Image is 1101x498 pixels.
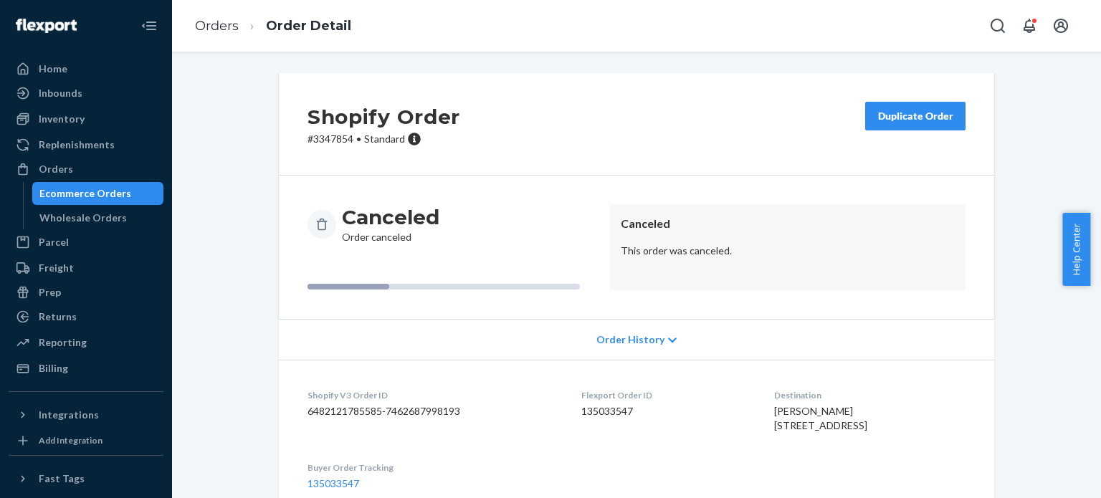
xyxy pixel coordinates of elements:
a: Orders [195,18,239,34]
a: Inbounds [9,82,163,105]
iframe: Opens a widget where you can chat to one of our agents [1010,455,1087,491]
span: • [356,133,361,145]
a: Prep [9,281,163,304]
div: Reporting [39,335,87,350]
div: Parcel [39,235,69,249]
a: Returns [9,305,163,328]
a: Replenishments [9,133,163,156]
a: Add Integration [9,432,163,449]
span: [PERSON_NAME] [STREET_ADDRESS] [774,405,867,431]
a: 135033547 [308,477,359,489]
div: Replenishments [39,138,115,152]
div: Home [39,62,67,76]
span: Order History [596,332,664,347]
a: Home [9,57,163,80]
button: Close Navigation [135,11,163,40]
div: Duplicate Order [877,109,953,123]
p: This order was canceled. [621,244,954,258]
a: Wholesale Orders [32,206,164,229]
h2: Shopify Order [308,102,460,132]
a: Parcel [9,231,163,254]
div: Returns [39,310,77,324]
a: Inventory [9,107,163,130]
dt: Destination [774,389,966,401]
div: Inbounds [39,86,82,100]
img: Flexport logo [16,19,77,33]
a: Reporting [9,331,163,354]
dt: Flexport Order ID [581,389,750,401]
div: Order canceled [342,204,439,244]
button: Open notifications [1015,11,1044,40]
button: Open account menu [1047,11,1075,40]
div: Billing [39,361,68,375]
button: Integrations [9,403,163,426]
div: Wholesale Orders [39,211,127,225]
ol: breadcrumbs [183,5,363,47]
div: Add Integration [39,434,103,446]
dt: Shopify V3 Order ID [308,389,558,401]
dd: 135033547 [581,404,750,418]
button: Open Search Box [983,11,1012,40]
button: Help Center [1062,213,1090,286]
div: Fast Tags [39,471,85,486]
h3: Canceled [342,204,439,230]
button: Fast Tags [9,467,163,490]
a: Orders [9,158,163,181]
div: Integrations [39,408,99,422]
dd: 6482121785585-7462687998193 [308,404,558,418]
button: Duplicate Order [865,102,966,130]
div: Ecommerce Orders [39,186,131,201]
div: Prep [39,285,61,300]
dt: Buyer Order Tracking [308,461,558,474]
a: Billing [9,357,163,380]
a: Freight [9,257,163,279]
a: Ecommerce Orders [32,182,164,205]
div: Orders [39,162,73,176]
header: Canceled [621,216,954,232]
div: Inventory [39,112,85,126]
span: Standard [364,133,405,145]
p: # 3347854 [308,132,460,146]
a: Order Detail [266,18,351,34]
div: Freight [39,261,74,275]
